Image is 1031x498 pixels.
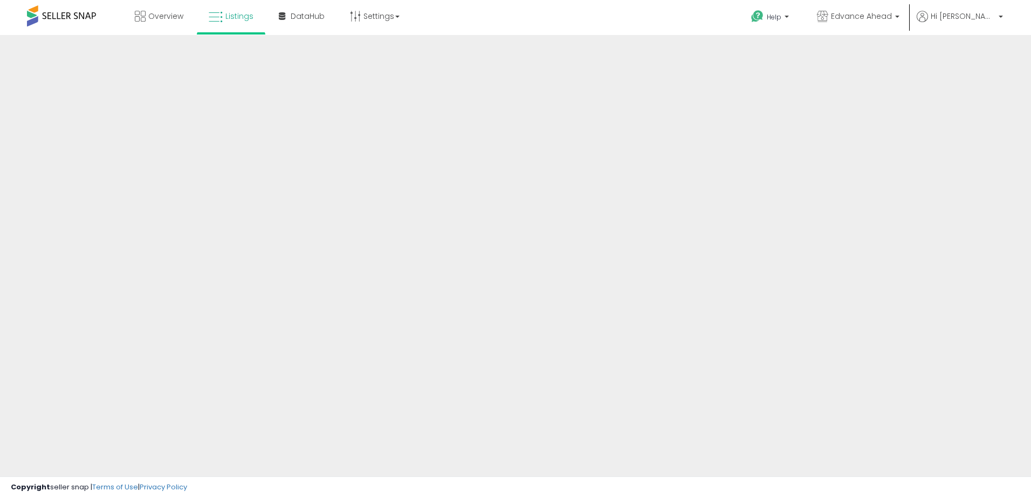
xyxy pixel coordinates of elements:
[743,2,800,35] a: Help
[931,11,995,22] span: Hi [PERSON_NAME]
[291,11,325,22] span: DataHub
[225,11,253,22] span: Listings
[92,482,138,492] a: Terms of Use
[11,482,50,492] strong: Copyright
[917,11,1003,35] a: Hi [PERSON_NAME]
[751,10,764,23] i: Get Help
[831,11,892,22] span: Edvance Ahead
[148,11,183,22] span: Overview
[767,12,781,22] span: Help
[140,482,187,492] a: Privacy Policy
